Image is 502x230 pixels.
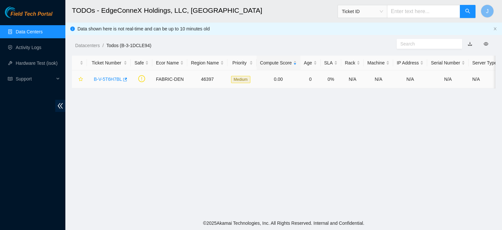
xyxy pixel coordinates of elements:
td: N/A [341,70,364,88]
span: J [486,7,489,15]
a: B-V-5T6H7BL [94,77,122,82]
button: star [75,74,83,84]
span: exclamation-circle [138,75,145,82]
input: Search [400,40,453,47]
td: N/A [393,70,427,88]
footer: © 2025 Akamai Technologies, Inc. All Rights Reserved. Internal and Confidential. [65,216,502,230]
span: Medium [231,76,250,83]
a: Data Centers [16,29,42,34]
button: search [460,5,476,18]
td: 0% [321,70,341,88]
button: close [493,27,497,31]
span: eye [484,42,488,46]
a: Akamai TechnologiesField Tech Portal [5,12,52,20]
td: 46397 [187,70,227,88]
span: double-left [55,100,65,112]
a: Datacenters [75,43,100,48]
span: Support [16,72,54,85]
span: Field Tech Portal [10,11,52,17]
a: Hardware Test (isok) [16,61,58,66]
a: download [468,41,472,46]
button: J [481,5,494,18]
a: Todos (B-3-1DCLE94) [106,43,151,48]
a: Activity Logs [16,45,42,50]
td: N/A [364,70,393,88]
td: 0 [300,70,321,88]
span: star [78,77,83,82]
span: Ticket ID [342,7,383,16]
span: / [102,43,104,48]
td: N/A [427,70,468,88]
span: read [8,77,12,81]
span: search [465,9,470,15]
td: FABRIC-DEN [152,70,187,88]
img: Akamai Technologies [5,7,33,18]
input: Enter text here... [387,5,460,18]
td: 0.00 [257,70,300,88]
button: download [463,39,477,49]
